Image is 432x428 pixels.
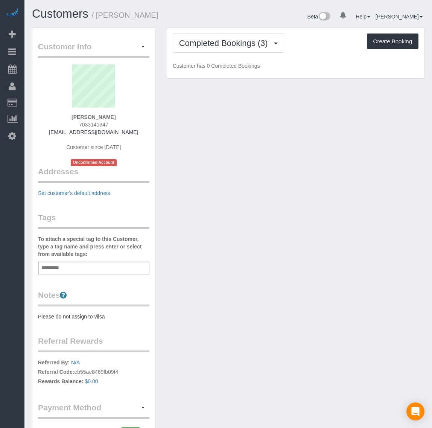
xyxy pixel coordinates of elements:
p: Customer has 0 Completed Bookings [173,62,418,70]
a: [PERSON_NAME] [376,14,423,20]
span: Completed Bookings (3) [179,38,272,48]
legend: Notes [38,289,149,306]
legend: Payment Method [38,402,149,419]
strong: [PERSON_NAME] [71,114,116,120]
span: Unconfirmed Account [71,159,117,166]
small: / [PERSON_NAME] [92,11,158,19]
a: Beta [307,14,331,20]
a: Customers [32,7,88,20]
label: To attach a special tag to this Customer, type a tag name and press enter or select from availabl... [38,235,149,258]
p: eb55ae8469fb09f4 [38,359,149,387]
a: Help [356,14,370,20]
span: 7033141347 [79,122,108,128]
span: Customer since [DATE] [66,144,121,150]
legend: Customer Info [38,41,149,58]
img: Automaid Logo [5,8,20,18]
div: Open Intercom Messenger [406,402,424,420]
label: Referred By: [38,359,70,366]
a: $0.00 [85,378,98,384]
button: Completed Bookings (3) [173,34,284,53]
img: New interface [318,12,330,22]
a: [EMAIL_ADDRESS][DOMAIN_NAME] [49,129,138,135]
label: Rewards Balance: [38,378,84,385]
button: Create Booking [367,34,418,49]
a: Set customer's default address [38,190,110,196]
legend: Referral Rewards [38,335,149,352]
a: N/A [71,359,80,366]
pre: Please do not assign to vilsa [38,313,149,320]
label: Referral Code: [38,368,74,376]
legend: Tags [38,212,149,229]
